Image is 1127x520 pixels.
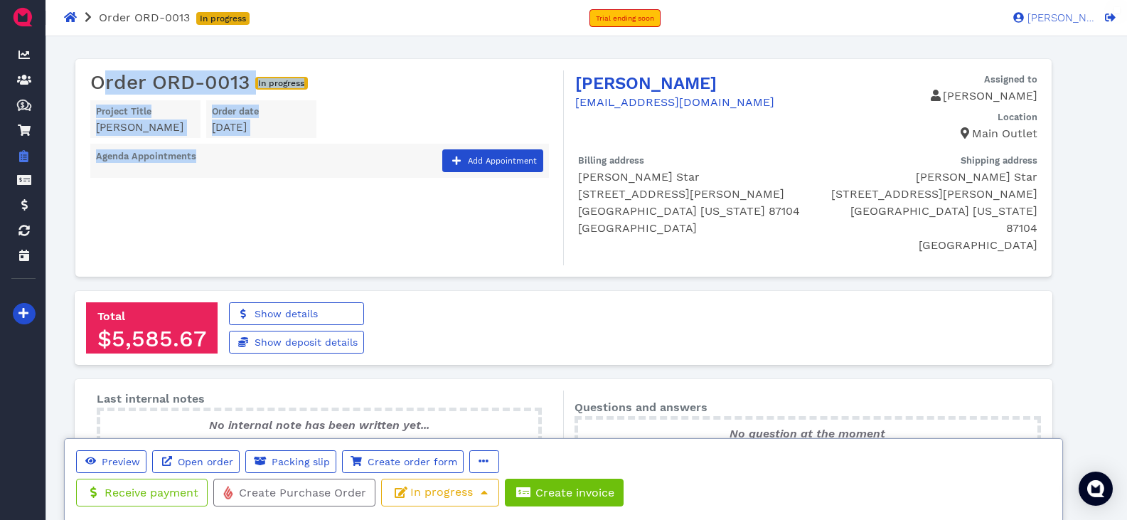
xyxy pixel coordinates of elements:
span: Create order form [365,456,457,467]
span: Agenda Appointments [96,151,196,161]
tspan: $ [21,101,25,108]
span: [PERSON_NAME] [1024,13,1095,23]
a: [PERSON_NAME] [575,73,717,93]
span: Create Purchase Order [237,486,366,499]
span: Last internal notes [97,392,205,405]
span: Order ORD-0013 [90,70,250,95]
span: $5,585.67 [97,325,206,352]
div: [PERSON_NAME] Star [578,169,808,186]
span: Shipping address [961,155,1037,166]
span: Receive payment [102,486,198,499]
span: Order ORD-0013 [99,11,190,24]
span: Total [97,309,125,323]
a: Open order [152,450,240,473]
div: Open Intercom Messenger [1079,472,1113,506]
div: [PERSON_NAME] [96,120,195,136]
span: Add Appointment [466,156,537,166]
span: [DATE] [212,121,247,134]
img: lightspeed_flame_logo.png [223,485,234,500]
span: Preview [100,456,140,467]
p: [GEOGRAPHIC_DATA] [US_STATE] 87104 [578,203,808,220]
button: Receive payment [76,479,208,506]
span: Billing address [578,155,644,166]
span: Assigned to [984,74,1037,85]
span: Create invoice [533,486,614,499]
button: Create order form [342,450,464,473]
button: In progress [381,479,499,507]
span: Open order [176,456,233,467]
p: [STREET_ADDRESS][PERSON_NAME] [578,186,808,203]
span: Location [998,112,1037,122]
a: Show deposit details [229,331,364,354]
span: In progress [196,12,250,25]
span: In progress [255,77,309,90]
span: Questions and answers [575,400,707,414]
span: Project Title [96,106,151,117]
a: [PERSON_NAME] [1006,11,1095,23]
span: Trial ending soon [596,14,654,22]
span: Show details [252,308,318,319]
p: [GEOGRAPHIC_DATA] [US_STATE] 87104 [818,203,1037,237]
p: Main Outlet [806,125,1037,142]
p: [GEOGRAPHIC_DATA] [578,220,808,237]
button: Create invoice [505,479,624,507]
span: Order date [212,106,259,117]
img: QuoteM_icon_flat.png [11,6,34,28]
span: Show deposit details [252,336,358,348]
div: [PERSON_NAME] Star [818,169,1037,186]
button: Preview [76,450,146,473]
span: In progress [390,485,490,499]
a: [EMAIL_ADDRESS][DOMAIN_NAME] [575,95,774,109]
span: Packing slip [269,456,330,467]
p: [STREET_ADDRESS][PERSON_NAME] [818,186,1037,203]
p: [GEOGRAPHIC_DATA] [818,237,1037,254]
button: Add Appointment [442,149,543,172]
button: Packing slip [245,450,336,473]
span: No internal note has been written yet... [209,418,429,432]
button: Create Purchase Order [213,479,375,507]
a: Show details [229,302,364,325]
p: [PERSON_NAME] [806,87,1037,105]
a: Trial ending soon [589,9,661,27]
